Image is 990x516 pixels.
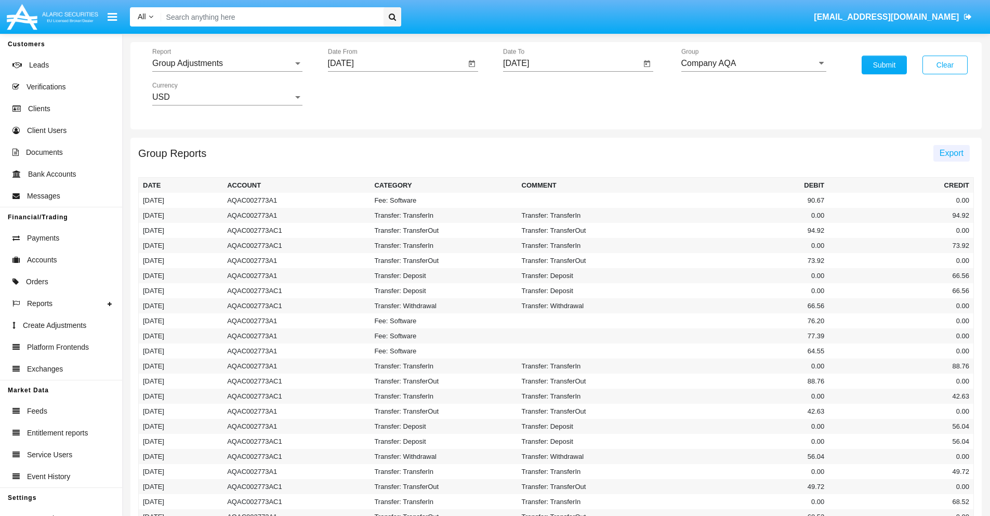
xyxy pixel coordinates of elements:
td: Transfer: TransferIn [518,238,665,253]
td: AQAC002773A1 [223,208,370,223]
td: AQAC002773AC1 [223,238,370,253]
td: AQAC002773A1 [223,404,370,419]
span: USD [152,92,170,101]
td: Transfer: TransferIn [518,464,665,479]
span: Export [940,149,963,157]
td: 0.00 [828,223,973,238]
td: 0.00 [828,404,973,419]
th: Date [139,178,223,193]
td: AQAC002773A1 [223,464,370,479]
td: 0.00 [828,328,973,343]
th: Account [223,178,370,193]
td: Transfer: Deposit [370,419,517,434]
span: Accounts [27,255,57,266]
td: 0.00 [828,449,973,464]
td: Transfer: Deposit [370,268,517,283]
td: AQAC002773A1 [223,313,370,328]
td: Transfer: Deposit [370,283,517,298]
td: [DATE] [139,313,223,328]
td: Transfer: Withdrawal [518,449,665,464]
td: Transfer: Deposit [518,434,665,449]
span: Orders [26,276,48,287]
span: Exchanges [27,364,63,375]
span: Reports [27,298,52,309]
button: Submit [862,56,907,74]
td: [DATE] [139,208,223,223]
td: Fee: Software [370,343,517,359]
td: 42.63 [665,404,828,419]
td: AQAC002773AC1 [223,434,370,449]
td: Transfer: TransferOut [518,479,665,494]
td: AQAC002773A1 [223,419,370,434]
td: Transfer: TransferIn [518,494,665,509]
td: 0.00 [665,419,828,434]
span: Create Adjustments [23,320,86,331]
td: AQAC002773AC1 [223,374,370,389]
td: Transfer: TransferIn [370,359,517,374]
td: Fee: Software [370,328,517,343]
td: [DATE] [139,389,223,404]
td: AQAC002773AC1 [223,298,370,313]
a: [EMAIL_ADDRESS][DOMAIN_NAME] [809,3,977,32]
td: AQAC002773A1 [223,253,370,268]
span: Documents [26,147,63,158]
td: Transfer: TransferOut [518,223,665,238]
td: 0.00 [665,389,828,404]
td: 0.00 [828,374,973,389]
td: Transfer: Withdrawal [518,298,665,313]
td: 0.00 [665,434,828,449]
td: 49.72 [665,479,828,494]
td: 88.76 [828,359,973,374]
td: AQAC002773AC1 [223,223,370,238]
span: Group Adjustments [152,59,223,68]
td: 0.00 [665,494,828,509]
td: [DATE] [139,223,223,238]
th: Debit [665,178,828,193]
td: Transfer: TransferIn [370,238,517,253]
td: 56.04 [828,419,973,434]
td: Transfer: Withdrawal [370,449,517,464]
button: Clear [922,56,968,74]
button: Export [933,145,970,162]
td: Transfer: TransferOut [518,374,665,389]
h5: Group Reports [138,149,206,157]
td: 90.67 [665,193,828,208]
td: Transfer: TransferOut [518,253,665,268]
button: Open calendar [466,58,478,70]
td: AQAC002773AC1 [223,494,370,509]
td: 0.00 [828,479,973,494]
td: 66.56 [665,298,828,313]
td: AQAC002773A1 [223,328,370,343]
td: AQAC002773AC1 [223,283,370,298]
td: Fee: Software [370,193,517,208]
span: Client Users [27,125,67,136]
td: 0.00 [828,343,973,359]
td: 0.00 [665,283,828,298]
td: [DATE] [139,449,223,464]
td: Transfer: TransferIn [370,464,517,479]
td: 76.20 [665,313,828,328]
td: Transfer: TransferOut [370,479,517,494]
td: Transfer: TransferIn [518,359,665,374]
span: [EMAIL_ADDRESS][DOMAIN_NAME] [814,12,959,21]
td: [DATE] [139,253,223,268]
td: [DATE] [139,328,223,343]
td: 66.56 [828,268,973,283]
td: 68.52 [828,494,973,509]
td: 0.00 [665,268,828,283]
td: [DATE] [139,298,223,313]
td: Transfer: Deposit [518,268,665,283]
td: AQAC002773A1 [223,359,370,374]
td: 0.00 [828,313,973,328]
th: Comment [518,178,665,193]
td: Transfer: TransferIn [370,494,517,509]
span: Service Users [27,449,72,460]
td: [DATE] [139,404,223,419]
td: [DATE] [139,374,223,389]
th: Credit [828,178,973,193]
td: Transfer: TransferIn [370,208,517,223]
span: Verifications [27,82,65,92]
td: 94.92 [828,208,973,223]
td: AQAC002773A1 [223,268,370,283]
td: Transfer: TransferOut [370,253,517,268]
